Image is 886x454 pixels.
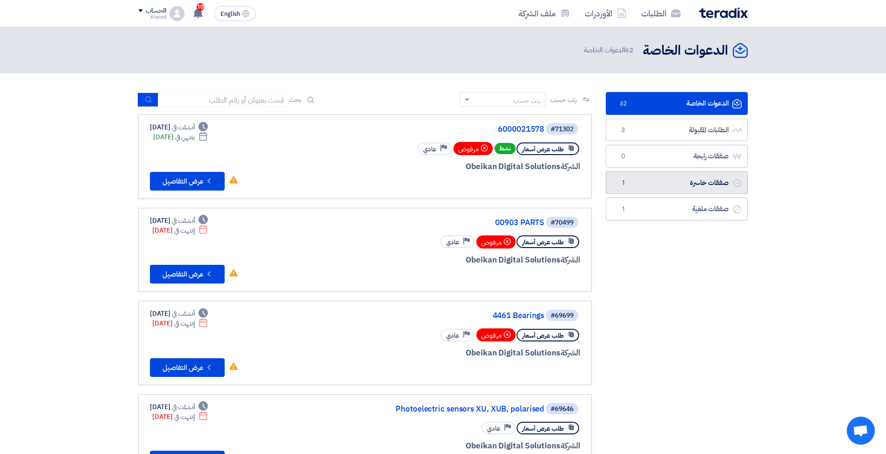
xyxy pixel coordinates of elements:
[551,220,574,226] div: #70499
[220,11,240,17] span: English
[606,92,748,115] a: الدعوات الخاصة62
[197,3,204,11] span: 10
[560,440,581,452] span: الشركة
[172,216,194,226] span: أنشئت في
[174,412,194,422] span: إنتهت في
[522,424,564,433] span: طلب عرض أسعار
[476,328,516,341] div: مرفوض
[172,402,194,412] span: أنشئت في
[584,45,635,56] span: الدعوات الخاصة
[617,178,629,188] span: 1
[560,347,581,359] span: الشركة
[355,347,580,359] div: Obeikan Digital Solutions
[551,406,574,412] div: #69646
[357,312,544,320] a: 4461 Bearings
[522,238,564,247] span: طلب عرض أسعار
[446,331,459,340] span: عادي
[487,424,500,433] span: عادي
[511,2,577,24] a: ملف الشركة
[150,265,225,284] button: عرض التفاصيل
[355,440,580,452] div: Obeikan Digital Solutions
[560,161,581,172] span: الشركة
[617,126,629,135] span: 3
[513,96,540,106] div: رتب حسب
[551,312,574,319] div: #69699
[150,402,208,412] div: [DATE]
[158,93,289,107] input: ابحث بعنوان أو رقم الطلب
[551,126,574,133] div: #71302
[175,132,194,142] span: ينتهي في
[355,161,580,173] div: Obeikan Digital Solutions
[522,331,564,340] span: طلب عرض أسعار
[617,205,629,214] span: 1
[174,226,194,235] span: إنتهت في
[625,45,633,55] span: 62
[454,142,493,155] div: مرفوض
[577,2,634,24] a: الأوردرات
[150,122,208,132] div: [DATE]
[152,226,208,235] div: [DATE]
[357,125,544,134] a: 6000021578
[847,417,875,445] div: Open chat
[150,216,208,226] div: [DATE]
[355,254,580,266] div: Obeikan Digital Solutions
[289,95,301,105] span: بحث
[214,6,255,21] button: English
[172,122,194,132] span: أنشئت في
[150,309,208,319] div: [DATE]
[150,358,225,377] button: عرض التفاصيل
[606,198,748,220] a: صفقات ملغية1
[446,238,459,247] span: عادي
[606,119,748,142] a: الطلبات المقبولة3
[476,235,516,248] div: مرفوض
[423,145,436,154] span: عادي
[172,309,194,319] span: أنشئت في
[357,219,544,227] a: 00903 PARTS
[174,319,194,328] span: إنتهت في
[150,172,225,191] button: عرض التفاصيل
[357,405,544,413] a: Photoelectric sensors XU, XUB, polarised
[138,14,166,20] div: Khaled
[152,412,208,422] div: [DATE]
[560,254,581,266] span: الشركة
[617,99,629,108] span: 62
[550,95,577,105] span: رتب حسب
[152,319,208,328] div: [DATE]
[146,7,166,15] div: الحساب
[606,145,748,168] a: صفقات رابحة0
[495,143,516,154] span: نشط
[617,152,629,161] span: 0
[699,7,748,18] img: Teradix logo
[522,145,564,154] span: طلب عرض أسعار
[643,42,728,60] h2: الدعوات الخاصة
[634,2,688,24] a: الطلبات
[153,132,208,142] div: [DATE]
[606,171,748,194] a: صفقات خاسرة1
[170,6,184,21] img: profile_test.png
